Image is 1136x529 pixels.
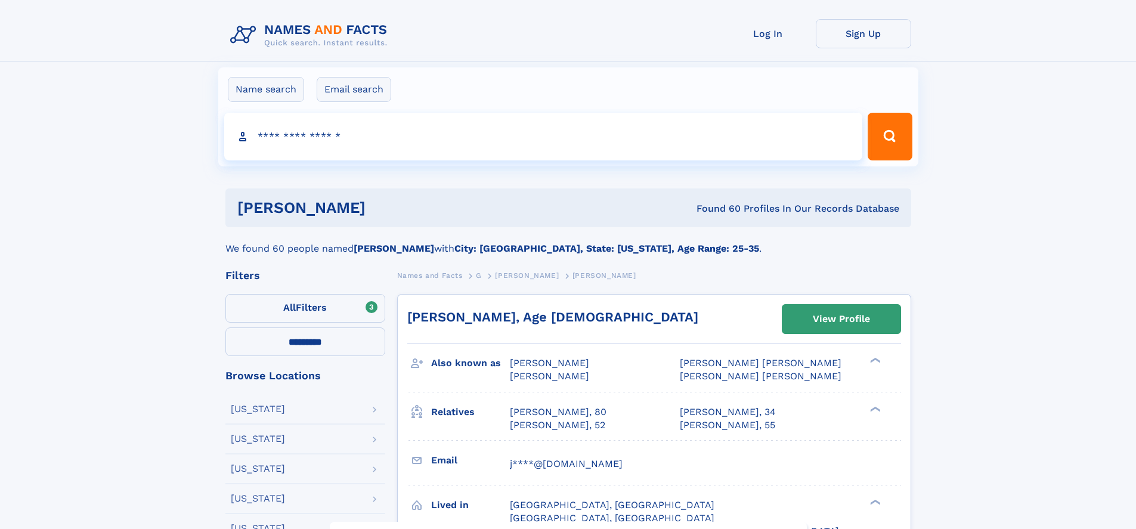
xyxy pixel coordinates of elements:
[228,77,304,102] label: Name search
[813,305,870,333] div: View Profile
[225,227,911,256] div: We found 60 people named with .
[510,357,589,369] span: [PERSON_NAME]
[867,357,881,364] div: ❯
[680,419,775,432] a: [PERSON_NAME], 55
[231,464,285,474] div: [US_STATE]
[225,370,385,381] div: Browse Locations
[680,406,776,419] a: [PERSON_NAME], 34
[495,268,559,283] a: [PERSON_NAME]
[231,494,285,503] div: [US_STATE]
[510,499,714,511] span: [GEOGRAPHIC_DATA], [GEOGRAPHIC_DATA]
[867,498,881,506] div: ❯
[495,271,559,280] span: [PERSON_NAME]
[476,268,482,283] a: G
[510,370,589,382] span: [PERSON_NAME]
[510,406,606,419] a: [PERSON_NAME], 80
[454,243,759,254] b: City: [GEOGRAPHIC_DATA], State: [US_STATE], Age Range: 25-35
[782,305,900,333] a: View Profile
[283,302,296,313] span: All
[431,353,510,373] h3: Also known as
[231,404,285,414] div: [US_STATE]
[225,294,385,323] label: Filters
[431,402,510,422] h3: Relatives
[680,357,841,369] span: [PERSON_NAME] [PERSON_NAME]
[720,19,816,48] a: Log In
[225,270,385,281] div: Filters
[510,419,605,432] a: [PERSON_NAME], 52
[231,434,285,444] div: [US_STATE]
[476,271,482,280] span: G
[572,271,636,280] span: [PERSON_NAME]
[317,77,391,102] label: Email search
[680,370,841,382] span: [PERSON_NAME] [PERSON_NAME]
[867,405,881,413] div: ❯
[816,19,911,48] a: Sign Up
[354,243,434,254] b: [PERSON_NAME]
[225,19,397,51] img: Logo Names and Facts
[407,310,698,324] a: [PERSON_NAME], Age [DEMOGRAPHIC_DATA]
[224,113,863,160] input: search input
[431,450,510,471] h3: Email
[510,512,714,524] span: [GEOGRAPHIC_DATA], [GEOGRAPHIC_DATA]
[531,202,899,215] div: Found 60 Profiles In Our Records Database
[397,268,463,283] a: Names and Facts
[868,113,912,160] button: Search Button
[431,495,510,515] h3: Lived in
[237,200,531,215] h1: [PERSON_NAME]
